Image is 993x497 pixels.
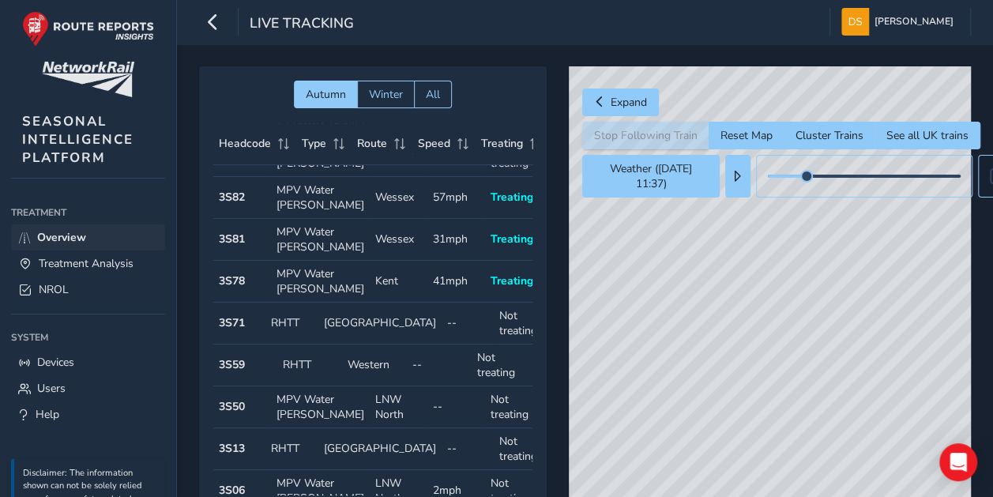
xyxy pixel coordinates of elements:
[369,87,403,102] span: Winter
[491,190,533,205] span: Treating
[611,95,647,110] span: Expand
[219,136,271,151] span: Headcode
[11,250,165,277] a: Treatment Analysis
[370,386,427,428] td: LNW North
[370,219,427,261] td: Wessex
[427,219,485,261] td: 31mph
[494,303,547,345] td: Not treating
[418,136,450,151] span: Speed
[42,62,134,97] img: customer logo
[271,386,370,428] td: MPV Water [PERSON_NAME]
[357,81,414,108] button: Winter
[472,345,536,386] td: Not treating
[219,232,245,247] strong: 3S81
[426,87,440,102] span: All
[407,345,472,386] td: --
[784,122,875,149] button: Cluster Trains
[370,261,427,303] td: Kent
[22,11,154,47] img: rr logo
[271,219,370,261] td: MPV Water [PERSON_NAME]
[442,428,495,470] td: --
[294,81,357,108] button: Autumn
[582,155,719,198] button: Weather ([DATE] 11:37)
[414,81,452,108] button: All
[11,326,165,349] div: System
[11,401,165,427] a: Help
[11,277,165,303] a: NROL
[318,428,442,470] td: [GEOGRAPHIC_DATA]
[306,87,346,102] span: Autumn
[271,261,370,303] td: MPV Water [PERSON_NAME]
[491,273,533,288] span: Treating
[342,345,407,386] td: Western
[219,357,245,372] strong: 3S59
[442,303,495,345] td: --
[875,8,954,36] span: [PERSON_NAME]
[39,256,134,271] span: Treatment Analysis
[370,177,427,219] td: Wessex
[250,13,354,36] span: Live Tracking
[265,428,318,470] td: RHTT
[357,136,387,151] span: Route
[37,230,86,245] span: Overview
[219,441,245,456] strong: 3S13
[494,428,547,470] td: Not treating
[277,345,342,386] td: RHTT
[271,177,370,219] td: MPV Water [PERSON_NAME]
[219,315,245,330] strong: 3S71
[302,136,326,151] span: Type
[36,407,59,422] span: Help
[39,282,69,297] span: NROL
[427,261,485,303] td: 41mph
[481,136,523,151] span: Treating
[11,375,165,401] a: Users
[11,224,165,250] a: Overview
[709,122,784,149] button: Reset Map
[37,355,74,370] span: Devices
[11,201,165,224] div: Treatment
[265,303,318,345] td: RHTT
[219,273,245,288] strong: 3S78
[485,386,543,428] td: Not treating
[875,122,980,149] button: See all UK trains
[427,386,485,428] td: --
[491,232,533,247] span: Treating
[427,177,485,219] td: 57mph
[582,88,659,116] button: Expand
[219,399,245,414] strong: 3S50
[841,8,959,36] button: [PERSON_NAME]
[37,381,66,396] span: Users
[318,303,442,345] td: [GEOGRAPHIC_DATA]
[219,190,245,205] strong: 3S82
[939,443,977,481] div: Open Intercom Messenger
[841,8,869,36] img: diamond-layout
[11,349,165,375] a: Devices
[22,112,134,167] span: SEASONAL INTELLIGENCE PLATFORM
